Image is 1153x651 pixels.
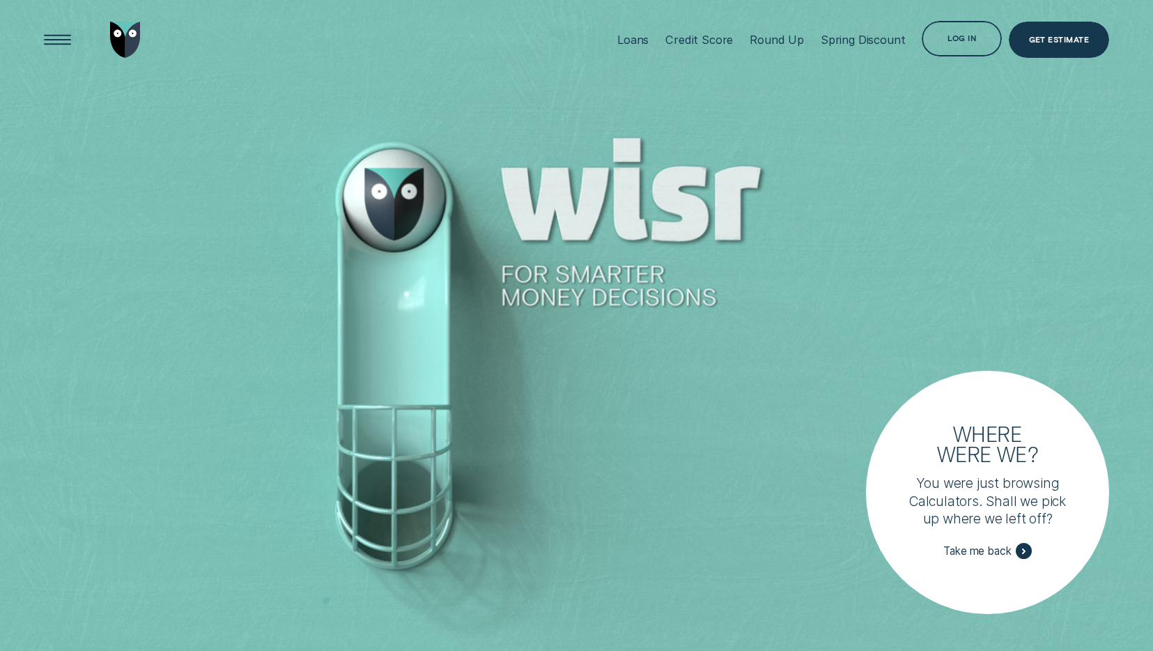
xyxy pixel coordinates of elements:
[1009,22,1109,58] a: Get Estimate
[908,475,1068,529] p: You were just browsing Calculators. Shall we pick up where we left off?
[866,371,1109,614] a: Where were we?You were just browsing Calculators. Shall we pick up where we left off?Take me back
[617,33,649,47] div: Loans
[40,22,76,58] button: Open Menu
[929,424,1046,464] h3: Where were we?
[943,544,1011,558] span: Take me back
[665,33,733,47] div: Credit Score
[922,21,1002,57] button: Log in
[750,33,804,47] div: Round Up
[821,33,906,47] div: Spring Discount
[110,22,140,58] img: Wisr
